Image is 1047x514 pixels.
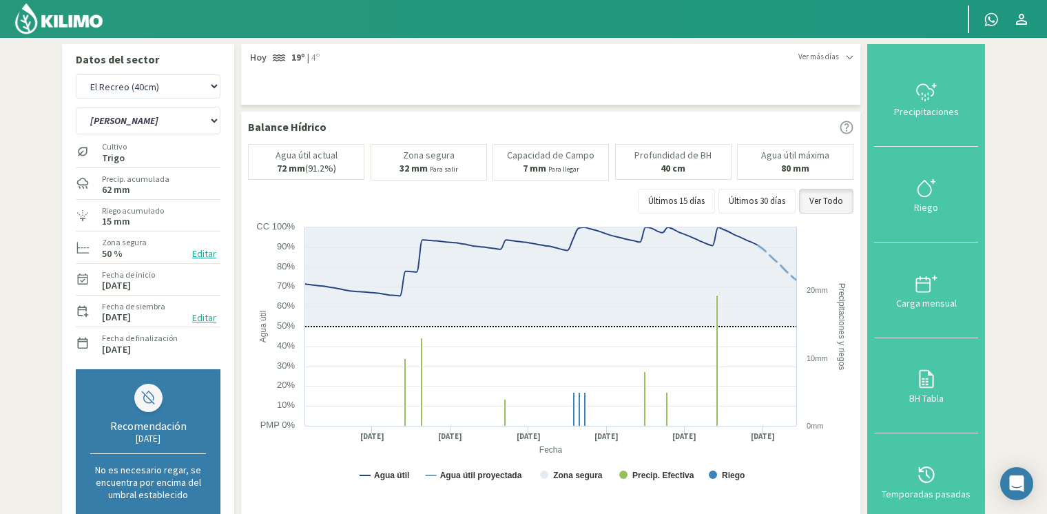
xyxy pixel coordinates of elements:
p: (91.2%) [277,163,336,174]
text: 50% [277,320,295,331]
b: 7 mm [523,162,546,174]
p: Balance Hídrico [248,119,326,135]
text: Precipitaciones y riegos [837,282,847,370]
label: 50 % [102,249,123,258]
text: Agua útil [258,310,268,342]
label: Precip. acumulada [102,173,169,185]
div: Temporadas pasadas [878,489,974,499]
b: 80 mm [781,162,809,174]
p: Datos del sector [76,51,220,68]
p: Agua útil actual [276,150,338,161]
div: Carga mensual [878,298,974,308]
p: No es necesario regar, se encuentra por encima del umbral establecido [90,464,206,501]
label: Fecha de finalización [102,332,178,345]
text: Riego [722,471,745,480]
button: Ver Todo [799,189,853,214]
text: 40% [277,340,295,351]
label: 62 mm [102,185,130,194]
p: Zona segura [403,150,455,161]
button: Últimos 30 días [718,189,796,214]
small: Para llegar [548,165,579,174]
text: [DATE] [438,431,462,442]
label: Fecha de inicio [102,269,155,281]
label: [DATE] [102,345,131,354]
text: PMP 0% [260,420,296,430]
text: [DATE] [594,431,619,442]
text: 20mm [807,286,828,294]
b: 72 mm [277,162,305,174]
text: 70% [277,280,295,291]
label: [DATE] [102,313,131,322]
span: | [307,51,309,65]
text: 80% [277,261,295,271]
text: 20% [277,380,295,390]
div: Precipitaciones [878,107,974,116]
text: [DATE] [360,431,384,442]
text: Agua útil [374,471,409,480]
label: [DATE] [102,281,131,290]
label: Riego acumulado [102,205,164,217]
text: 10mm [807,354,828,362]
p: Agua útil máxima [761,150,829,161]
label: Trigo [102,154,127,163]
img: Kilimo [14,2,104,35]
text: [DATE] [672,431,696,442]
div: Riego [878,203,974,212]
strong: 19º [291,51,305,63]
p: Profundidad de BH [634,150,712,161]
label: Zona segura [102,236,147,249]
b: 40 cm [661,162,685,174]
div: BH Tabla [878,393,974,403]
span: Ver más días [798,51,839,63]
div: [DATE] [90,433,206,444]
text: 60% [277,300,295,311]
button: Últimos 15 días [638,189,715,214]
text: CC 100% [256,221,295,232]
button: Precipitaciones [874,51,978,147]
b: 32 mm [400,162,428,174]
text: 10% [277,400,295,410]
text: [DATE] [751,431,775,442]
label: 15 mm [102,217,130,226]
text: 0mm [807,422,823,430]
text: Precip. Efectiva [632,471,694,480]
small: Para salir [430,165,458,174]
text: 90% [277,241,295,251]
label: Cultivo [102,141,127,153]
text: 30% [277,360,295,371]
button: Editar [188,246,220,262]
div: Open Intercom Messenger [1000,467,1033,500]
text: [DATE] [517,431,541,442]
text: Fecha [539,445,563,455]
span: Hoy [248,51,267,65]
button: Riego [874,147,978,243]
div: Recomendación [90,419,206,433]
p: Capacidad de Campo [507,150,594,161]
text: Zona segura [553,471,603,480]
span: 4º [309,51,320,65]
label: Fecha de siembra [102,300,165,313]
button: Editar [188,310,220,326]
button: Carga mensual [874,243,978,338]
button: BH Tabla [874,338,978,434]
text: Agua útil proyectada [440,471,522,480]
